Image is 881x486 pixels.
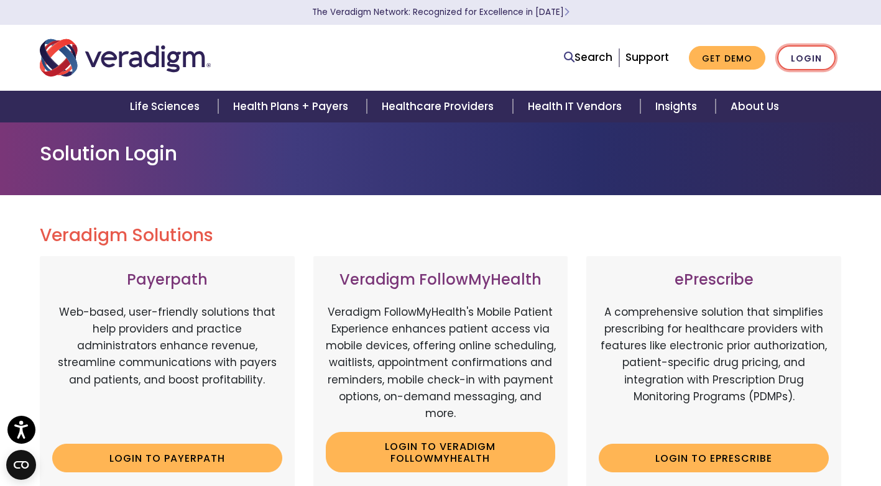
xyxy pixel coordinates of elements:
span: Learn More [564,6,570,18]
a: Login to ePrescribe [599,444,829,472]
a: Login to Payerpath [52,444,282,472]
p: Veradigm FollowMyHealth's Mobile Patient Experience enhances patient access via mobile devices, o... [326,304,556,422]
a: Support [625,50,669,65]
h3: Payerpath [52,271,282,289]
a: Get Demo [689,46,765,70]
h1: Solution Login [40,142,842,165]
h3: ePrescribe [599,271,829,289]
a: Health Plans + Payers [218,91,367,122]
h2: Veradigm Solutions [40,225,842,246]
a: Health IT Vendors [513,91,640,122]
a: Life Sciences [115,91,218,122]
a: Healthcare Providers [367,91,512,122]
a: Search [564,49,612,66]
a: Login [777,45,836,71]
img: Veradigm logo [40,37,211,78]
a: Insights [640,91,716,122]
button: Open CMP widget [6,450,36,480]
a: The Veradigm Network: Recognized for Excellence in [DATE]Learn More [312,6,570,18]
a: Login to Veradigm FollowMyHealth [326,432,556,472]
p: Web-based, user-friendly solutions that help providers and practice administrators enhance revenu... [52,304,282,434]
h3: Veradigm FollowMyHealth [326,271,556,289]
p: A comprehensive solution that simplifies prescribing for healthcare providers with features like ... [599,304,829,434]
a: About Us [716,91,794,122]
